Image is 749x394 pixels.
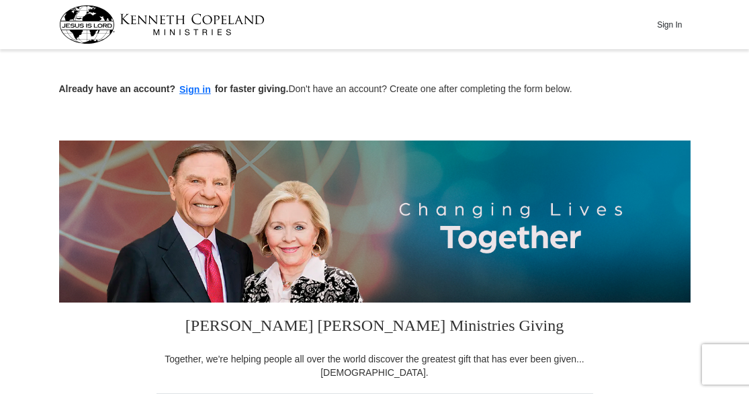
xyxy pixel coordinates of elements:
[59,83,289,94] strong: Already have an account? for faster giving.
[650,14,690,35] button: Sign In
[59,5,265,44] img: kcm-header-logo.svg
[157,352,593,379] div: Together, we're helping people all over the world discover the greatest gift that has ever been g...
[175,82,215,97] button: Sign in
[59,82,691,97] p: Don't have an account? Create one after completing the form below.
[157,303,593,352] h3: [PERSON_NAME] [PERSON_NAME] Ministries Giving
